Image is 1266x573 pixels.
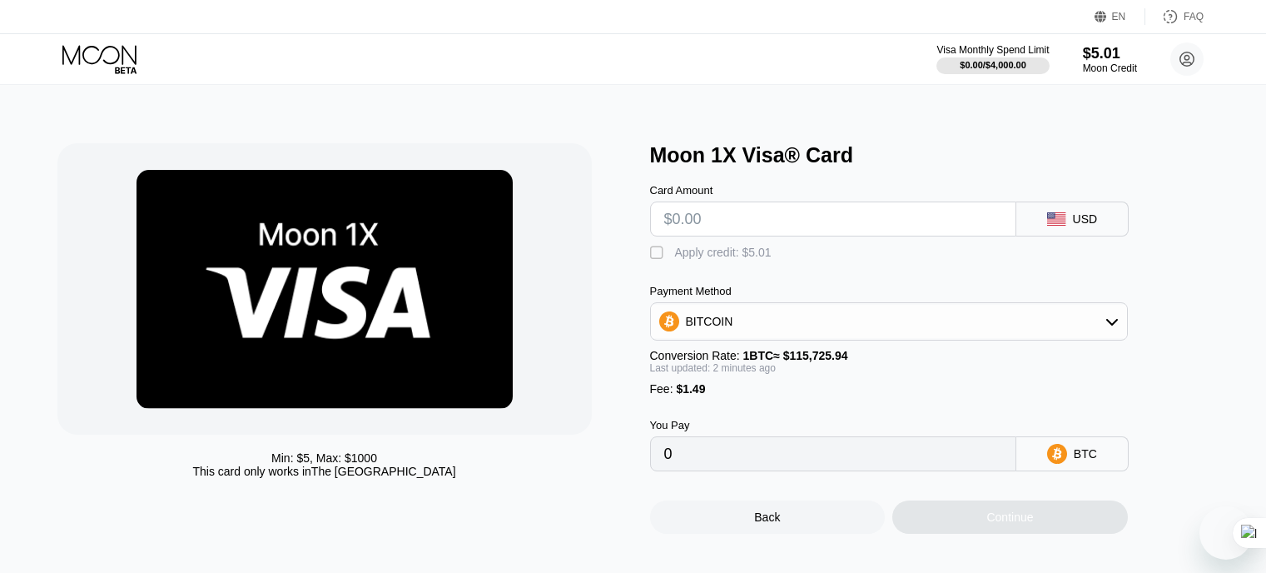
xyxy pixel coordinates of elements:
[650,419,1016,431] div: You Pay
[650,501,886,534] div: Back
[1083,45,1137,74] div: $5.01Moon Credit
[271,451,377,465] div: Min: $ 5 , Max: $ 1000
[1074,447,1097,461] div: BTC
[664,202,1002,236] input: $0.00
[1095,8,1145,25] div: EN
[1112,11,1126,22] div: EN
[650,245,667,262] div: 
[1184,11,1204,22] div: FAQ
[675,246,772,259] div: Apply credit: $5.01
[676,382,705,396] span: $1.49
[743,349,848,362] span: 1 BTC ≈ $115,725.94
[936,44,1049,56] div: Visa Monthly Spend Limit
[651,305,1127,338] div: BITCOIN
[1199,506,1253,560] iframe: Button to launch messaging window, 1 unread message
[650,184,1016,197] div: Card Amount
[1073,212,1098,226] div: USD
[650,382,1128,396] div: Fee :
[192,465,455,478] div: This card only works in The [GEOGRAPHIC_DATA]
[686,315,733,328] div: BITCOIN
[960,60,1026,70] div: $0.00 / $4,000.00
[1223,503,1256,520] iframe: Number of unread messages
[1083,45,1137,62] div: $5.01
[754,511,780,524] div: Back
[650,349,1128,362] div: Conversion Rate:
[1145,8,1204,25] div: FAQ
[650,143,1226,167] div: Moon 1X Visa® Card
[650,362,1128,374] div: Last updated: 2 minutes ago
[936,44,1049,74] div: Visa Monthly Spend Limit$0.00/$4,000.00
[1083,62,1137,74] div: Moon Credit
[650,285,1128,297] div: Payment Method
